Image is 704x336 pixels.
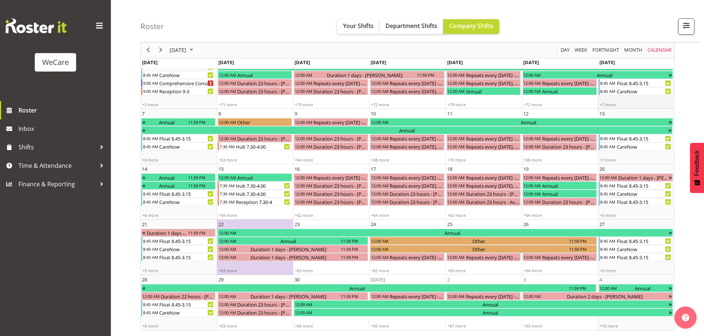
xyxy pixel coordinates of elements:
[218,142,292,150] div: Hub 7.30-4.00 Begin From Monday, September 8, 2025 at 7:30:00 AM GMT+12:00 Ends At Monday, Septem...
[447,190,465,197] div: 12:00 AM
[217,157,293,163] div: +63 more
[389,87,444,95] div: Repeats every [DATE], [DATE] - [PERSON_NAME]
[18,105,107,116] span: Roster
[141,212,216,218] div: +6 more
[370,102,445,107] div: +72 more
[446,134,521,142] div: Repeats every thursday - Emily Brick Begin From Thursday, September 11, 2025 at 12:00:00 AM GMT+1...
[159,198,215,205] div: CareNow
[218,87,237,95] div: 12:00 AM
[218,71,292,79] div: Annual Begin From Monday, September 1, 2025 at 12:00:00 AM GMT+12:00 Ends At Monday, September 1,...
[522,212,598,218] div: +64 more
[541,143,596,150] div: Duration 23 hours - [PERSON_NAME]
[370,173,444,181] div: Repeats every wednesday - Charlotte Courtney Begin From Wednesday, September 17, 2025 at 12:00:00...
[187,229,206,236] div: 11:59 PM
[218,245,368,253] div: Duration 1 days - Deepti Mahajan Begin From Monday, September 22, 2025 at 12:00:00 AM GMT+12:00 E...
[447,135,465,142] div: 12:00 AM
[293,109,369,164] td: Tuesday, September 9, 2025
[370,190,444,198] div: Duration 23 hours - Marie-Claire Dickson-Bakker Begin From Wednesday, September 17, 2025 at 12:00...
[449,22,493,30] span: Company Shifts
[218,229,673,237] div: Annual Begin From Monday, September 22, 2025 at 12:00:00 AM GMT+12:00 Ends At Friday, October 3, ...
[370,79,444,87] div: Repeats every wednesday - Charlotte Courtney Begin From Wednesday, September 3, 2025 at 12:00:00 ...
[159,135,215,142] div: Float 8.45-3.15
[293,157,369,163] div: +64 more
[389,182,444,189] div: Repeats every [DATE], [DATE] - [PERSON_NAME]
[219,190,235,197] div: 7:30 AM
[313,79,368,87] div: Repeats every [DATE] - [PERSON_NAME]
[443,19,499,34] button: Company Shifts
[523,198,541,205] div: 12:00 AM
[447,198,465,205] div: 12:00 AM
[370,135,389,142] div: 12:00 AM
[218,71,237,79] div: 12:00 AM
[293,212,369,218] div: +62 more
[293,164,369,219] td: Tuesday, September 16, 2025
[294,174,313,181] div: 12:00 AM
[294,79,313,87] div: 12:00 AM
[219,182,235,189] div: 7:30 AM
[217,102,293,107] div: +71 more
[187,174,206,181] div: 11:59 PM
[313,118,368,126] div: Repeats every [DATE] - [PERSON_NAME]
[141,190,215,198] div: Float 8.45-3.15 Begin From Sunday, September 14, 2025 at 8:45:00 AM GMT+12:00 Ends At Sunday, Sep...
[370,87,444,95] div: Repeats every wednesday, thursday - Deepti Raturi Begin From Wednesday, September 3, 2025 at 12:0...
[293,53,369,109] td: Tuesday, September 2, 2025
[235,182,292,189] div: Hub 7.30-4.00
[141,134,215,142] div: Float 8.45-3.15 Begin From Sunday, September 7, 2025 at 8:45:00 AM GMT+12:00 Ends At Sunday, Sept...
[294,198,313,205] div: 12:00 AM
[618,174,668,181] div: Duration 1 days - [PERSON_NAME]
[369,109,445,164] td: Wednesday, September 10, 2025
[623,46,644,55] button: Timeline Month
[142,190,159,197] div: 8:45 AM
[446,79,521,87] div: Repeats every wednesday, thursday - Deepti Raturi Begin From Thursday, September 4, 2025 at 12:00...
[523,134,597,142] div: Repeats every friday - Emily Brick Begin From Friday, September 12, 2025 at 12:00:00 AM GMT+12:00...
[446,109,522,164] td: Thursday, September 11, 2025
[598,219,674,275] td: Saturday, September 27, 2025
[446,173,521,181] div: Repeats every thursday - Emily Brick Begin From Thursday, September 18, 2025 at 12:00:00 AM GMT+1...
[523,135,541,142] div: 12:00 AM
[142,198,159,205] div: 8:45 AM
[217,53,293,109] td: Monday, September 1, 2025
[389,118,668,126] div: Annual
[218,237,368,245] div: Annual Begin From Monday, September 22, 2025 at 12:00:00 AM GMT+12:00 Ends At Tuesday, September ...
[294,190,368,198] div: Duration 23 hours - Rachel Els Begin From Tuesday, September 16, 2025 at 12:00:00 AM GMT+12:00 En...
[623,46,643,55] span: Month
[156,46,166,55] button: Next
[560,46,571,55] button: Timeline Day
[465,71,520,79] div: Repeats every [DATE] - [PERSON_NAME]
[600,143,616,150] div: 8:45 AM
[370,134,444,142] div: Repeats every wednesday - Charlotte Courtney Begin From Wednesday, September 10, 2025 at 12:00:00...
[146,174,187,181] div: Annual
[294,142,368,150] div: Duration 23 hours - Rhianne Sharples Begin From Tuesday, September 9, 2025 at 12:00:00 AM GMT+12:...
[599,190,673,198] div: CareNow Begin From Saturday, September 20, 2025 at 8:45:00 AM GMT+12:00 Ends At Saturday, Septemb...
[446,212,521,218] div: +62 more
[465,79,520,87] div: Repeats every [DATE], [DATE] - [PERSON_NAME]
[385,22,437,30] span: Department Shifts
[599,134,673,142] div: Float 8.45-3.15 Begin From Saturday, September 13, 2025 at 8:45:00 AM GMT+12:00 Ends At Saturday,...
[616,135,673,142] div: Float 8.45-3.15
[522,157,598,163] div: +68 more
[465,87,520,95] div: Annual
[599,79,673,87] div: Float 8.45-3.15 Begin From Saturday, September 6, 2025 at 8:45:00 AM GMT+12:00 Ends At Saturday, ...
[294,135,313,142] div: 12:00 AM
[293,219,369,275] td: Tuesday, September 23, 2025
[522,164,598,219] td: Friday, September 19, 2025
[592,46,620,55] span: Fortnight
[313,143,368,150] div: Duration 23 hours - [PERSON_NAME]
[370,237,389,245] div: 12:00 AM
[218,229,237,236] div: 12:00 AM
[523,71,541,79] div: 12:00 AM
[237,237,340,245] div: Annual
[598,157,674,163] div: +7 more
[294,71,313,79] div: 12:00 AM
[616,143,673,150] div: CareNow
[141,198,215,206] div: CareNow Begin From Sunday, September 14, 2025 at 8:45:00 AM GMT+12:00 Ends At Sunday, September 1...
[447,87,465,95] div: 12:00 AM
[389,190,444,197] div: Duration 23 hours - [PERSON_NAME]
[694,150,700,176] span: Feedback
[187,118,206,126] div: 11:59 PM
[541,87,596,95] div: Annual
[218,135,237,142] div: 12:00 AM
[146,127,668,134] div: Annual
[237,71,292,79] div: Annual
[370,198,389,205] div: 12:00 AM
